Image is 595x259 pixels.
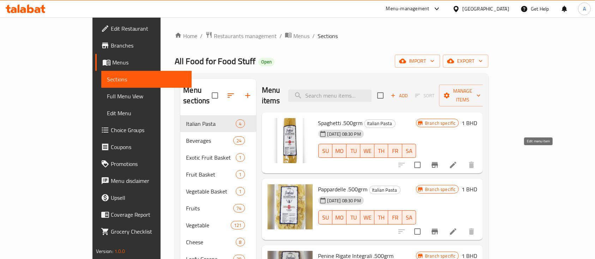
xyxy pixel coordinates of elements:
[268,184,313,229] img: Pappardelle .500grm
[236,239,244,246] span: 8
[95,37,192,54] a: Branches
[335,212,344,223] span: MO
[318,184,368,195] span: Pappardelle .500grm
[222,87,239,104] span: Sort sections
[205,31,277,41] a: Restaurants management
[377,212,385,223] span: TH
[95,172,192,189] a: Menu disclaimer
[405,146,413,156] span: SA
[236,187,245,196] div: items
[186,170,236,179] span: Fruit Basket
[386,5,429,13] div: Menu-management
[180,183,256,200] div: Vegetable Basket1
[208,88,222,103] span: Select all sections
[388,90,410,101] span: Add item
[239,87,256,104] button: Add section
[183,85,211,106] h2: Menu sections
[280,32,282,40] li: /
[410,158,425,172] span: Select to update
[426,223,443,240] button: Branch-specific-item
[347,210,360,224] button: TU
[388,210,402,224] button: FR
[180,115,256,132] div: Italian Pasta4
[377,146,385,156] span: TH
[175,31,488,41] nav: breadcrumb
[107,109,186,117] span: Edit Menu
[186,187,236,196] span: Vegetable Basket
[96,247,113,256] span: Version:
[332,210,347,224] button: MO
[186,153,236,162] span: Exotic Fruit Basket
[101,88,192,105] a: Full Menu View
[262,85,280,106] h2: Menu items
[388,90,410,101] button: Add
[426,156,443,173] button: Branch-specific-item
[369,186,400,194] span: Italian Pasta
[364,119,396,128] div: Italian Pasta
[462,184,477,194] h6: 1 BHD
[325,197,364,204] span: [DATE] 08:30 PM
[236,153,245,162] div: items
[402,144,416,158] button: SA
[288,90,372,102] input: search
[318,210,332,224] button: SU
[321,146,330,156] span: SU
[583,5,586,13] span: A
[335,146,344,156] span: MO
[463,223,480,240] button: delete
[95,54,192,71] a: Menus
[95,138,192,155] a: Coupons
[449,227,457,236] a: Edit menu item
[114,247,125,256] span: 1.0.0
[363,146,371,156] span: WE
[268,118,313,163] img: Spaghetti .500grm
[325,131,364,137] span: [DATE] 08:30 PM
[233,204,245,212] div: items
[360,144,374,158] button: WE
[231,222,244,229] span: 121
[95,223,192,240] a: Grocery Checklist
[374,210,388,224] button: TH
[373,88,388,103] span: Select section
[410,90,439,101] span: Select section first
[233,136,245,145] div: items
[374,144,388,158] button: TH
[369,186,401,194] div: Italian Pasta
[180,166,256,183] div: Fruit Basket1
[401,57,434,66] span: import
[234,205,244,212] span: 74
[463,5,509,13] div: [GEOGRAPHIC_DATA]
[236,188,244,195] span: 1
[422,186,458,193] span: Branch specific
[293,32,309,40] span: Menus
[95,20,192,37] a: Edit Restaurant
[402,210,416,224] button: SA
[236,238,245,246] div: items
[422,120,458,127] span: Branch specific
[111,177,186,185] span: Menu disclaimer
[186,221,231,229] span: Vegetable
[111,160,186,168] span: Promotions
[186,119,236,128] span: Italian Pasta
[186,204,233,212] span: Fruits
[186,238,236,246] span: Cheese
[258,58,275,66] div: Open
[349,146,357,156] span: TU
[180,132,256,149] div: Beverages24
[111,227,186,236] span: Grocery Checklist
[111,41,186,50] span: Branches
[175,53,256,69] span: All Food for Food Stuff
[443,55,488,68] button: export
[449,57,483,66] span: export
[318,144,332,158] button: SU
[405,212,413,223] span: SA
[236,121,244,127] span: 4
[111,24,186,33] span: Edit Restaurant
[180,217,256,234] div: Vegetable121
[95,155,192,172] a: Promotions
[391,146,399,156] span: FR
[180,149,256,166] div: Exotic Fruit Basket1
